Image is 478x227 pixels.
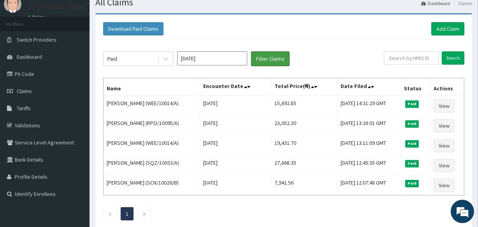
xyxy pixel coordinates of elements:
[442,51,464,65] input: Search
[142,210,146,217] a: Next page
[337,176,401,195] td: [DATE] 12:07:48 GMT
[434,119,455,132] a: View
[108,210,112,217] a: Previous page
[200,96,271,116] td: [DATE]
[405,140,419,147] span: Paid
[126,210,128,217] a: Page 1 is your current page
[337,136,401,156] td: [DATE] 13:11:09 GMT
[17,105,31,112] span: Tariffs
[337,156,401,176] td: [DATE] 12:45:35 GMT
[27,4,119,11] p: St. [PERSON_NAME] eye clinic
[200,78,271,96] th: Encounter Date
[434,159,455,172] a: View
[200,176,271,195] td: [DATE]
[17,53,42,60] span: Dashboard
[271,176,337,195] td: 7,941.56
[271,78,337,96] th: Total Price(₦)
[17,36,56,43] span: Switch Providers
[434,179,455,192] a: View
[4,148,148,175] textarea: Type your message and hit 'Enter'
[107,55,117,63] div: Paid
[200,156,271,176] td: [DATE]
[337,96,401,116] td: [DATE] 14:31:29 GMT
[27,14,46,20] a: Online
[40,44,131,54] div: Chat with us now
[103,22,163,35] button: Download Paid Claims
[405,120,419,127] span: Paid
[431,78,464,96] th: Actions
[401,78,431,96] th: Status
[271,116,337,136] td: 23,052.30
[200,136,271,156] td: [DATE]
[17,88,32,95] span: Claims
[271,156,337,176] td: 27,668.35
[45,65,107,144] span: We're online!
[104,156,200,176] td: [PERSON_NAME] (SQZ/10033/A)
[434,99,455,113] a: View
[200,116,271,136] td: [DATE]
[271,96,337,116] td: 15,692.85
[337,116,401,136] td: [DATE] 13:28:01 GMT
[104,116,200,136] td: [PERSON_NAME] (RPO/10095/A)
[405,100,419,107] span: Paid
[405,180,419,187] span: Paid
[104,136,200,156] td: [PERSON_NAME] (WEE/10014/A)
[337,78,401,96] th: Date Filed
[405,160,419,167] span: Paid
[104,78,200,96] th: Name
[104,176,200,195] td: [PERSON_NAME] (SCN/10026/B)
[104,96,200,116] td: [PERSON_NAME] (WEE/10014/A)
[177,51,247,65] input: Select Month and Year
[431,22,464,35] a: Add Claim
[128,4,146,23] div: Minimize live chat window
[384,51,439,65] input: Search by HMO ID
[434,139,455,152] a: View
[271,136,337,156] td: 19,431.70
[14,39,32,58] img: d_794563401_company_1708531726252_794563401
[251,51,290,66] button: Filter Claims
